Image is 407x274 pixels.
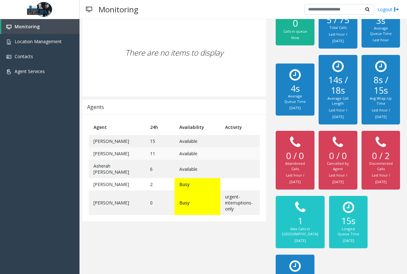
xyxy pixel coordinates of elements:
small: Last hour / [DATE] [329,32,347,43]
h2: 0 / 0 [325,150,351,161]
div: Disconnected Calls [368,161,394,171]
h2: 0 / 0 [282,150,308,161]
th: 24h [145,119,174,135]
small: [DATE] [294,238,306,243]
td: [PERSON_NAME] [89,190,145,215]
div: Agents [87,103,104,111]
th: Agent [89,119,145,135]
div: Abandoned Calls [282,161,308,171]
img: 'icon' [6,39,11,44]
h2: 1 [282,216,318,226]
td: Asherah [PERSON_NAME] [89,160,145,178]
div: Average Call Length [325,96,351,106]
small: Last hour / [DATE] [329,108,347,119]
small: Now [291,35,299,40]
h2: 14s / 18s [325,75,351,96]
span: Monitoring [15,23,40,30]
div: Calls in queue [282,29,308,34]
div: Total Calls [325,25,351,30]
small: [DATE] [343,238,354,243]
h2: 8s / 15s [368,75,394,96]
h2: 0 [282,17,308,29]
div: Cancelled by Agent [325,161,351,171]
td: Busy [175,190,220,215]
img: 'icon' [6,24,11,30]
td: 6 [145,160,174,178]
td: Available [175,135,220,147]
div: Average Queue Time [282,94,308,104]
img: 'icon' [6,69,11,74]
div: Longest Queue Time [335,226,361,237]
td: urgent-interruptions-only [220,190,260,215]
th: Activity [220,119,260,135]
a: Logout [377,6,399,13]
td: [PERSON_NAME] [89,178,145,190]
img: pageIcon [86,2,92,17]
span: Location Management [15,38,62,44]
td: Available [175,160,220,178]
small: Last hour / [DATE] [286,173,304,184]
span: Agent Services [15,68,45,74]
img: 'icon' [6,54,11,59]
th: Availability [175,119,220,135]
td: Busy [175,178,220,190]
div: There are no items to display [89,15,260,90]
h3: Monitoring [95,2,141,17]
small: Last hour / [DATE] [372,108,390,119]
small: Last hour [373,37,389,42]
td: 2 [145,178,174,190]
small: Last hour / [DATE] [372,173,390,184]
a: Monitoring [1,19,79,34]
td: 0 [145,190,174,215]
h2: 5 / 75 [325,15,351,25]
h2: 3s [368,15,394,26]
div: Average Queue Time [368,26,394,36]
small: [DATE] [289,105,301,110]
span: Contacts [15,53,33,59]
td: Available [175,147,220,160]
td: [PERSON_NAME] [89,147,145,160]
h2: 15s [335,216,361,226]
h2: 4s [282,83,308,94]
div: Avg Wrap-Up Time [368,96,394,106]
td: [PERSON_NAME] [89,135,145,147]
td: 11 [145,147,174,160]
h2: 0 / 2 [368,150,394,161]
td: 15 [145,135,174,147]
div: Max Calls in [GEOGRAPHIC_DATA] [282,226,318,237]
small: Last hour / [DATE] [329,173,347,184]
img: logout [394,6,399,13]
